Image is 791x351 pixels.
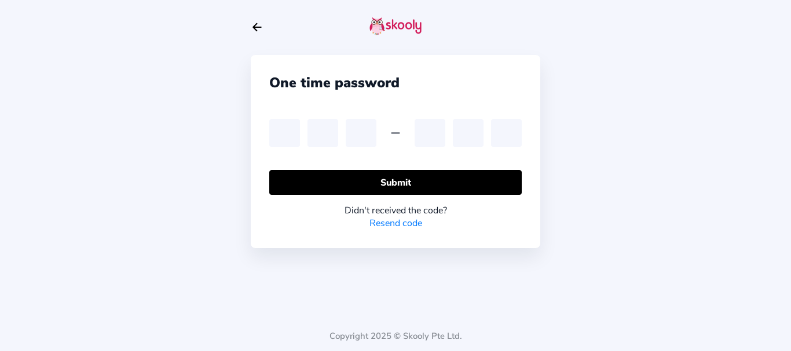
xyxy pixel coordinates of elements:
a: Resend code [369,217,422,230]
button: Submit [269,170,522,195]
ion-icon: remove outline [389,126,402,140]
div: Didn't received the code? [269,204,522,217]
img: skooly-logo.png [369,17,422,35]
div: One time password [269,73,522,92]
button: arrow back outline [251,21,263,34]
